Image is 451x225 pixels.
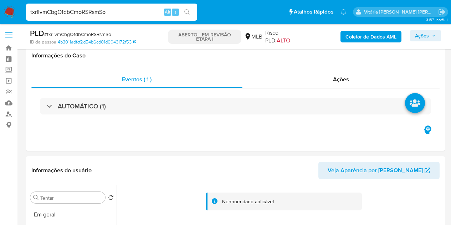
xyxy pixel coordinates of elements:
[47,31,111,38] font: txriivmCbgOfdbCmoRSRsmSo
[58,39,132,45] font: 4b3011adfcf2d54b6cd01d6043172f53
[345,31,396,42] font: Coletor de Dados AML
[108,195,114,203] button: Retornar ao padrão
[333,75,349,83] font: Ações
[294,8,333,16] font: Atalhos Rápidos
[364,9,436,15] p: vitoria.caldeira@mercadolivre.com
[265,29,278,44] font: Risco PLD:
[415,30,429,41] font: Ações
[33,195,39,200] button: Tentar
[40,98,431,114] div: AUTOMÁTICO (1)
[340,31,401,42] button: Coletor de Dados AML
[174,9,176,15] font: s
[31,51,86,60] font: Informações do Caso
[122,75,152,83] font: Eventos ( 1 )
[30,39,56,45] font: ID da pessoa
[328,162,423,179] font: Veja Aparência por [PERSON_NAME]
[27,206,117,223] button: Em geral
[178,31,231,42] font: ABERTO - EM REVISÃO ETAPA I
[31,166,92,174] font: Informações do usuário
[438,8,446,16] a: Sair
[165,9,170,15] font: Alt
[340,9,347,15] a: Notificações
[58,39,136,45] a: 4b3011adfcf2d54b6cd01d6043172f53
[318,162,440,179] button: Veja Aparência por [PERSON_NAME]
[58,102,106,111] font: AUTOMÁTICO (1)
[251,32,262,40] font: MLB
[30,27,44,39] font: PLD
[277,36,290,45] font: ALTO
[40,195,102,201] input: Tentar
[180,7,194,17] button: ícone de pesquisa
[26,7,197,17] input: Pesquisar usuários ou casos...
[222,198,274,205] font: Nenhum dado aplicável
[44,31,47,38] font: #
[410,30,441,41] button: Ações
